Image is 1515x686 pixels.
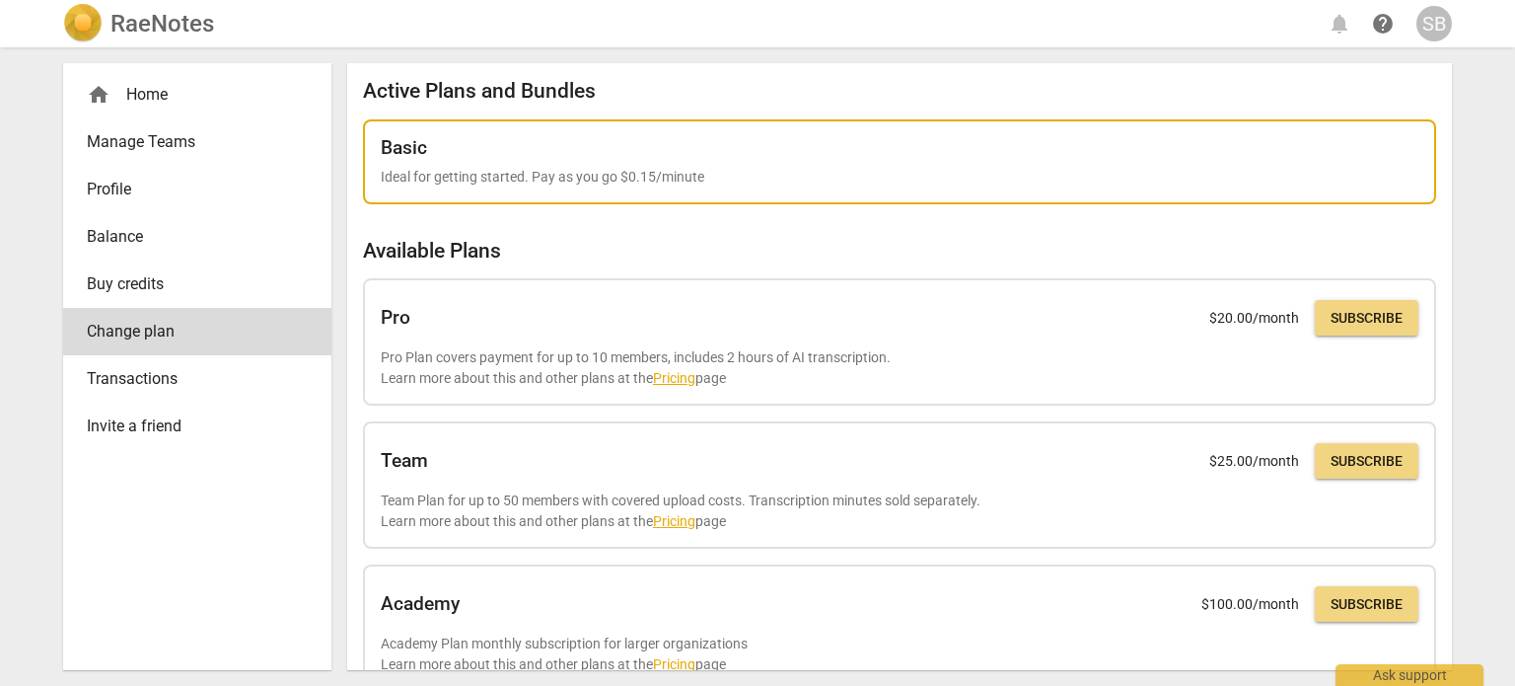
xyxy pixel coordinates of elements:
a: Pricing [653,513,695,529]
div: Ask support [1335,664,1483,686]
a: Buy credits [63,261,331,308]
button: SB [1416,6,1452,41]
button: Subscribe [1315,586,1418,622]
div: Home [63,71,331,118]
p: $ 25.00 /month [1209,451,1299,472]
a: Invite a friend [63,403,331,450]
h2: Team [381,450,428,472]
span: Transactions [87,367,292,391]
h2: Basic [381,137,427,159]
span: Subscribe [1331,452,1403,472]
h2: Active Plans and Bundles [363,79,1436,104]
button: Subscribe [1315,300,1418,336]
p: $ 20.00 /month [1209,308,1299,329]
span: Manage Teams [87,130,292,154]
span: Change plan [87,320,292,343]
h2: Available Plans [363,239,1436,264]
a: Profile [63,166,331,213]
a: Pricing [653,370,695,386]
span: help [1371,12,1395,36]
a: LogoRaeNotes [63,4,214,43]
p: Pro Plan covers payment for up to 10 members, includes 2 hours of AI transcription. Learn more ab... [381,347,1418,388]
p: Academy Plan monthly subscription for larger organizations Learn more about this and other plans ... [381,634,1418,674]
div: Home [87,83,292,107]
h2: Academy [381,593,460,615]
a: Manage Teams [63,118,331,166]
span: Invite a friend [87,415,292,438]
button: Subscribe [1315,443,1418,479]
a: Balance [63,213,331,261]
span: Subscribe [1331,309,1403,329]
p: $ 100.00 /month [1201,594,1299,615]
span: Buy credits [87,272,292,296]
span: Subscribe [1331,595,1403,615]
span: Balance [87,225,292,249]
a: Pricing [653,656,695,672]
span: Profile [87,178,292,201]
h2: Pro [381,307,410,329]
span: home [87,83,110,107]
img: Logo [63,4,103,43]
a: Change plan [63,308,331,355]
p: Team Plan for up to 50 members with covered upload costs. Transcription minutes sold separately. ... [381,491,1418,531]
a: Transactions [63,355,331,403]
h2: RaeNotes [110,10,214,38]
a: Help [1365,6,1401,41]
p: Ideal for getting started. Pay as you go $0.15/minute [381,167,1418,188]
